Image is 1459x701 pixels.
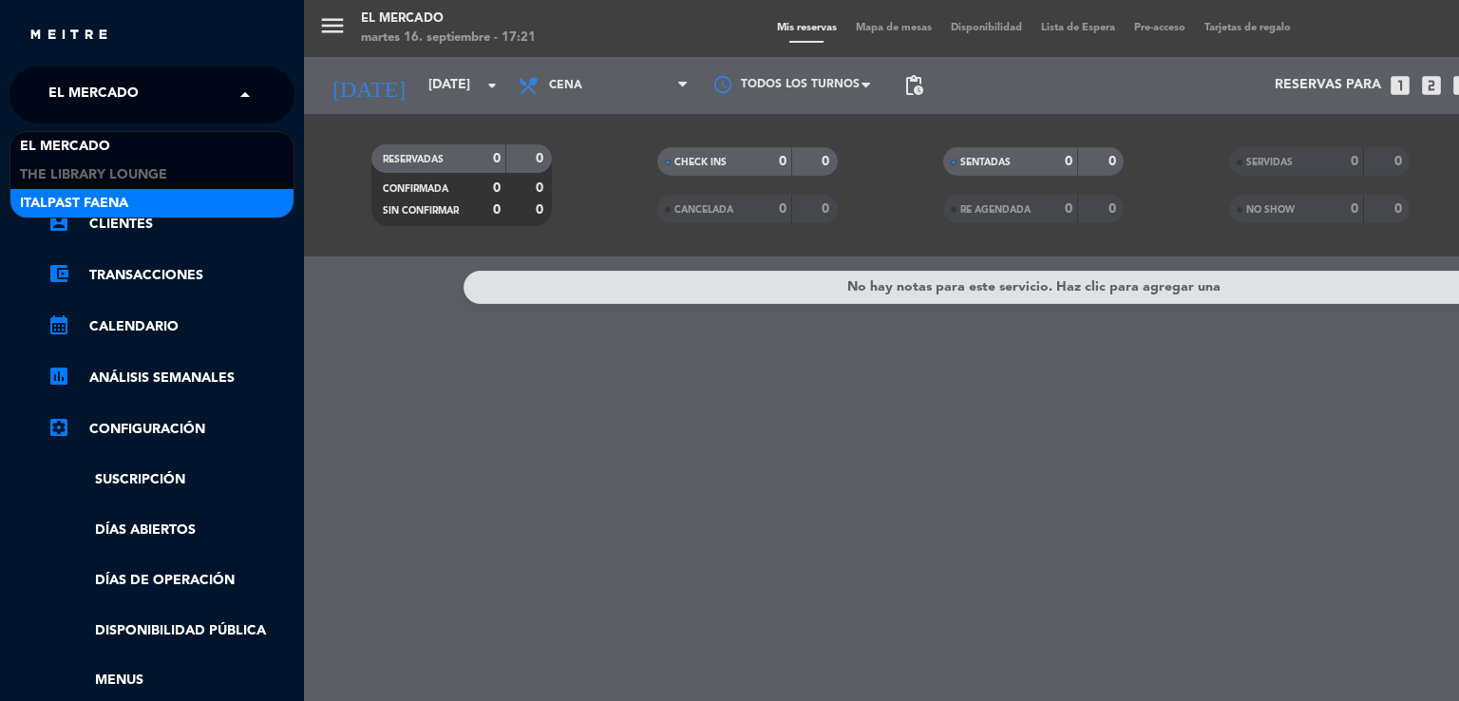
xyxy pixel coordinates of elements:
[20,193,128,215] span: Italpast Faena
[47,416,70,439] i: settings_applications
[47,264,294,287] a: account_balance_walletTransacciones
[47,262,70,285] i: account_balance_wallet
[47,620,294,642] a: Disponibilidad pública
[47,213,294,236] a: account_boxClientes
[47,315,294,338] a: calendar_monthCalendario
[47,365,70,388] i: assessment
[47,313,70,336] i: calendar_month
[48,75,139,115] span: El Mercado
[47,670,294,692] a: Menus
[47,418,294,441] a: Configuración
[47,211,70,234] i: account_box
[47,520,294,541] a: Días abiertos
[47,570,294,592] a: Días de Operación
[20,136,110,158] span: El Mercado
[47,367,294,389] a: assessmentANÁLISIS SEMANALES
[20,164,167,186] span: The Library Lounge
[47,469,294,491] a: Suscripción
[28,28,109,43] img: MEITRE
